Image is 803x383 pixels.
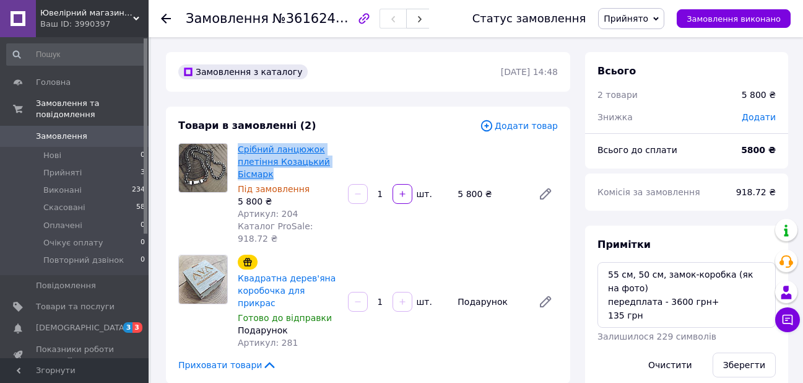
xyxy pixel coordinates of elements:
span: Прийнято [604,14,648,24]
div: шт. [414,296,433,308]
span: Ювелірний магазин AVA [40,7,133,19]
b: 5800 ₴ [741,145,776,155]
span: Замовлення та повідомлення [36,98,149,120]
span: Товари в замовленні (2) [178,120,316,131]
span: Нові [43,150,61,161]
span: Приховати товари [178,359,277,371]
span: 3 [123,322,133,333]
span: Скасовані [43,202,85,213]
div: шт. [414,188,433,200]
span: Товари та послуги [36,301,115,312]
div: 5 800 ₴ [238,195,338,208]
span: Всього до сплати [597,145,677,155]
span: 0 [141,150,145,161]
span: Додати товар [480,119,558,133]
span: Показники роботи компанії [36,344,115,366]
button: Чат з покупцем [775,307,800,332]
button: Зберегти [713,353,776,377]
span: Повідомлення [36,280,96,291]
span: Залишилося 229 символів [597,332,716,341]
span: 0 [141,255,145,266]
span: 3 [141,167,145,178]
input: Пошук [6,43,146,66]
span: 58 [136,202,145,213]
span: 918.72 ₴ [736,187,776,197]
div: Подарунок [238,324,338,337]
a: Квадратна дерев'яна коробочка для прикрас [238,273,336,308]
span: Виконані [43,185,82,196]
span: Артикул: 281 [238,338,298,348]
div: Подарунок [453,293,528,310]
a: Редагувати [533,289,558,314]
span: Примітки [597,239,651,250]
span: Оплачені [43,220,82,231]
div: 5 800 ₴ [453,185,528,203]
span: Артикул: 204 [238,209,298,219]
span: №361624404 [272,11,360,26]
span: Головна [36,77,71,88]
div: Повернутися назад [161,12,171,25]
span: 0 [141,237,145,249]
span: Додати [742,112,776,122]
button: Очистити [638,353,703,377]
span: Всього [597,65,636,77]
span: Очікує оплату [43,237,103,249]
div: Замовлення з каталогу [178,64,308,79]
div: 5 800 ₴ [742,89,776,101]
textarea: 55 см, 50 см, замок-коробка (як на фото) передплата - 3600 грн+ 135 грн [597,262,776,328]
a: Срібний ланцюжок плетіння Козацький Бісмарк [238,144,330,179]
span: Замовлення [36,131,87,142]
span: 2 товари [597,90,638,100]
img: Срібний ланцюжок плетіння Козацький Бісмарк [179,144,227,192]
span: 0 [141,220,145,231]
span: Готово до відправки [238,313,332,323]
span: Комісія за замовлення [597,187,700,197]
button: Замовлення виконано [677,9,791,28]
span: Прийняті [43,167,82,178]
time: [DATE] 14:48 [501,67,558,77]
span: Каталог ProSale: 918.72 ₴ [238,221,313,244]
span: Замовлення [186,11,269,26]
div: Статус замовлення [472,12,586,25]
span: Замовлення виконано [687,14,781,24]
span: Знижка [597,112,633,122]
span: 234 [132,185,145,196]
a: Редагувати [533,182,558,206]
span: Під замовлення [238,184,310,194]
span: 3 [132,322,142,333]
span: [DEMOGRAPHIC_DATA] [36,322,128,333]
img: Квадратна дерев'яна коробочка для прикрас [179,255,227,304]
div: Ваш ID: 3990397 [40,19,149,30]
span: Повторний дзвінок [43,255,124,266]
